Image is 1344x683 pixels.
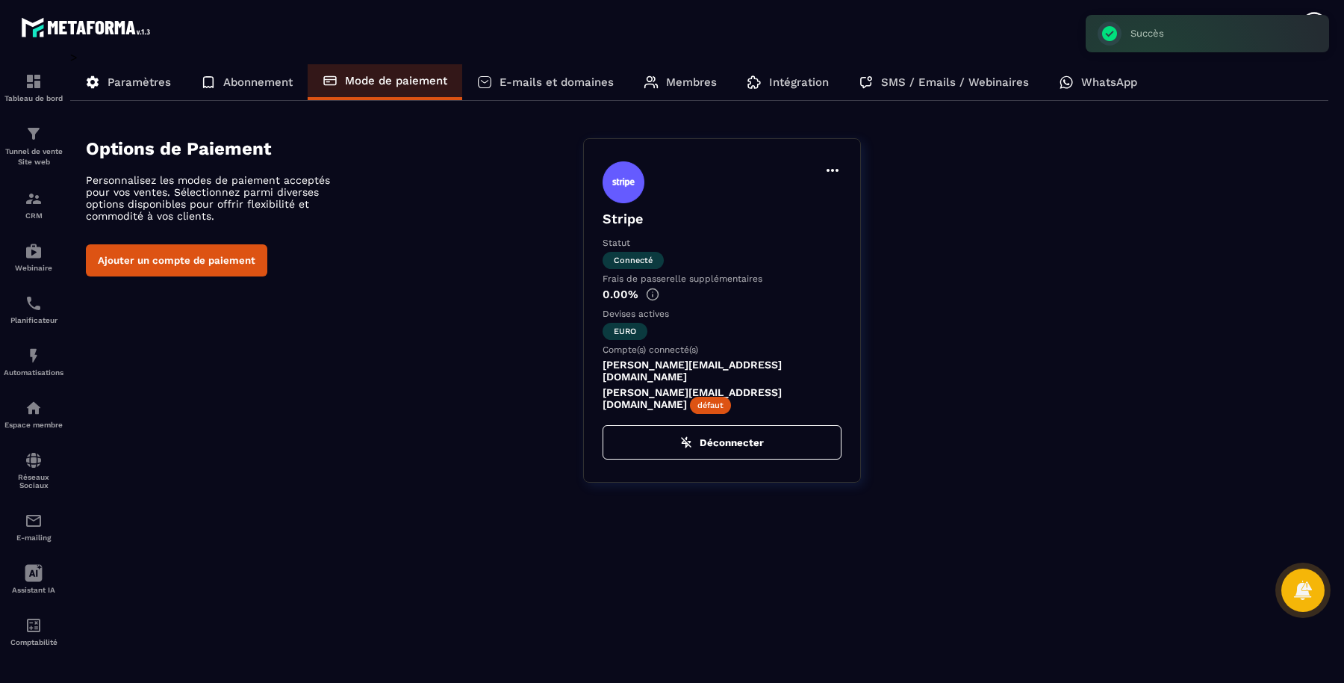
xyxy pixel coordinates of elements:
[603,161,644,203] img: stripe.9bed737a.svg
[25,242,43,260] img: automations
[86,138,583,159] h4: Options de Paiement
[4,388,63,440] a: automationsautomationsEspace membre
[769,75,829,89] p: Intégration
[4,264,63,272] p: Webinaire
[4,283,63,336] a: schedulerschedulerPlanificateur
[70,50,1329,505] div: >
[881,75,1029,89] p: SMS / Emails / Webinaires
[345,74,447,87] p: Mode de paiement
[1081,75,1137,89] p: WhatsApp
[86,244,267,276] button: Ajouter un compte de paiement
[4,231,63,283] a: automationsautomationsWebinaire
[666,75,717,89] p: Membres
[603,273,841,284] p: Frais de passerelle supplémentaires
[223,75,293,89] p: Abonnement
[603,238,841,248] p: Statut
[4,534,63,542] p: E-mailing
[646,288,659,301] img: info-gr.5499bf25.svg
[25,616,43,634] img: accountant
[603,252,664,269] span: Connecté
[86,174,347,222] p: Personnalisez les modes de paiement acceptés pour vos ventes. Sélectionnez parmi diverses options...
[603,309,841,319] p: Devises actives
[25,399,43,417] img: automations
[25,294,43,312] img: scheduler
[4,368,63,377] p: Automatisations
[108,75,171,89] p: Paramètres
[603,344,841,355] p: Compte(s) connecté(s)
[25,451,43,469] img: social-network
[4,211,63,220] p: CRM
[25,190,43,208] img: formation
[603,288,841,301] p: 0.00%
[4,179,63,231] a: formationformationCRM
[4,94,63,102] p: Tableau de bord
[25,512,43,530] img: email
[4,146,63,167] p: Tunnel de vente Site web
[690,397,731,414] span: défaut
[4,61,63,114] a: formationformationTableau de bord
[603,323,647,340] span: euro
[25,72,43,90] img: formation
[4,114,63,179] a: formationformationTunnel de vente Site web
[4,586,63,594] p: Assistant IA
[25,347,43,365] img: automations
[603,386,841,410] p: [PERSON_NAME][EMAIL_ADDRESS][DOMAIN_NAME]
[4,440,63,501] a: social-networksocial-networkRéseaux Sociaux
[4,336,63,388] a: automationsautomationsAutomatisations
[4,605,63,658] a: accountantaccountantComptabilité
[4,473,63,489] p: Réseaux Sociaux
[603,425,841,460] button: Déconnecter
[4,638,63,646] p: Comptabilité
[603,359,841,383] p: [PERSON_NAME][EMAIL_ADDRESS][DOMAIN_NAME]
[680,436,692,448] img: zap-off.84e09383.svg
[21,13,155,41] img: logo
[4,501,63,553] a: emailemailE-mailing
[4,553,63,605] a: Assistant IA
[603,211,841,226] p: Stripe
[500,75,614,89] p: E-mails et domaines
[4,421,63,429] p: Espace membre
[25,125,43,143] img: formation
[4,316,63,324] p: Planificateur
